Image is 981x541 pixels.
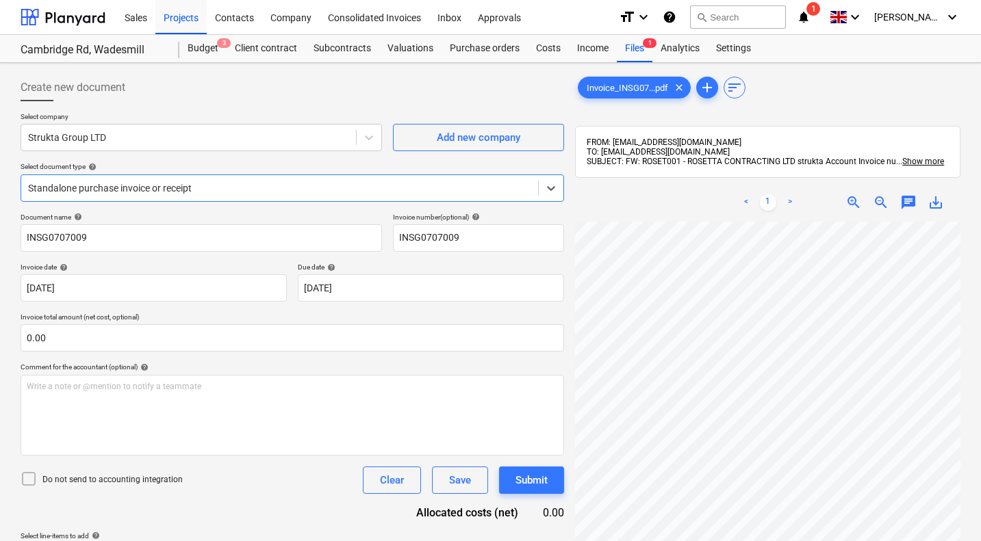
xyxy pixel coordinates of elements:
[900,194,917,211] span: chat
[21,224,382,252] input: Document name
[363,466,421,494] button: Clear
[578,83,676,93] span: Invoice_INSG07...pdf
[738,194,754,211] a: Previous page
[21,162,564,171] div: Select document type
[873,194,889,211] span: zoom_out
[896,157,944,166] span: ...
[635,9,652,25] i: keyboard_arrow_down
[540,505,564,520] div: 0.00
[617,35,652,62] a: Files1
[42,474,183,486] p: Do not send to accounting integration
[902,157,944,166] span: Show more
[393,213,564,222] div: Invoice number (optional)
[617,35,652,62] div: Files
[324,263,335,272] span: help
[699,79,715,96] span: add
[696,12,707,23] span: search
[944,9,960,25] i: keyboard_arrow_down
[619,9,635,25] i: format_size
[71,213,82,221] span: help
[21,362,564,371] div: Comment for the accountant (optional)
[587,147,730,157] span: TO: [EMAIL_ADDRESS][DOMAIN_NAME]
[21,263,287,272] div: Invoice date
[663,9,676,25] i: Knowledge base
[393,124,564,151] button: Add new company
[379,35,442,62] a: Valuations
[386,505,540,520] div: Allocated costs (net)
[726,79,743,96] span: sort
[432,466,488,494] button: Save
[928,194,944,211] span: save_alt
[587,137,741,147] span: FROM: [EMAIL_ADDRESS][DOMAIN_NAME]
[845,194,862,211] span: zoom_in
[797,9,811,25] i: notifications
[179,35,227,62] a: Budget3
[708,35,759,62] a: Settings
[528,35,569,62] a: Costs
[380,471,404,489] div: Clear
[643,38,657,48] span: 1
[652,35,708,62] a: Analytics
[217,38,231,48] span: 3
[57,263,68,272] span: help
[305,35,379,62] a: Subcontracts
[21,324,564,352] input: Invoice total amount (net cost, optional)
[86,163,97,171] span: help
[806,2,820,16] span: 1
[690,5,786,29] button: Search
[21,274,287,302] input: Invoice date not specified
[21,313,564,324] p: Invoice total amount (net cost, optional)
[569,35,617,62] a: Income
[913,475,981,541] iframe: Chat Widget
[442,35,528,62] a: Purchase orders
[671,79,687,96] span: clear
[782,194,798,211] a: Next page
[587,157,896,166] span: SUBJECT: FW: ROSET001 - ROSETTA CONTRACTING LTD strukta Account Invoice nu
[760,194,776,211] a: Page 1 is your current page
[21,531,382,540] div: Select line-items to add
[138,363,149,371] span: help
[89,531,100,540] span: help
[469,213,480,221] span: help
[499,466,564,494] button: Submit
[298,263,564,272] div: Due date
[179,35,227,62] div: Budget
[437,129,520,146] div: Add new company
[449,471,471,489] div: Save
[515,471,548,489] div: Submit
[21,79,125,96] span: Create new document
[847,9,863,25] i: keyboard_arrow_down
[21,112,382,124] p: Select company
[21,213,382,222] div: Document name
[874,12,943,23] span: [PERSON_NAME]
[21,43,163,57] div: Cambridge Rd, Wadesmill
[227,35,305,62] a: Client contract
[298,274,564,302] input: Due date not specified
[393,224,564,252] input: Invoice number
[578,77,691,98] div: Invoice_INSG07...pdf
